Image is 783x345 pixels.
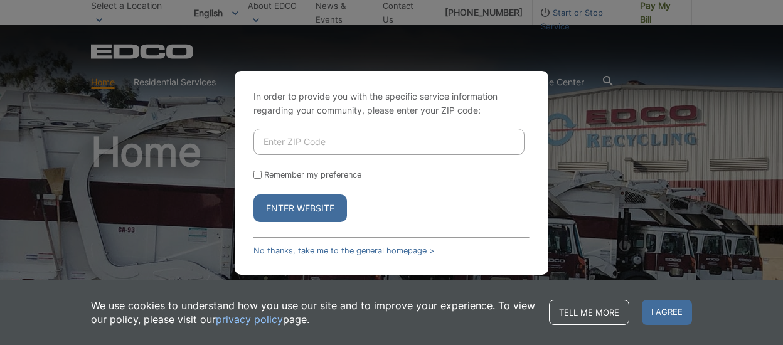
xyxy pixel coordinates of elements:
[264,170,361,179] label: Remember my preference
[253,194,347,222] button: Enter Website
[216,312,283,326] a: privacy policy
[253,129,525,155] input: Enter ZIP Code
[642,300,692,325] span: I agree
[91,299,536,326] p: We use cookies to understand how you use our site and to improve your experience. To view our pol...
[549,300,629,325] a: Tell me more
[253,246,434,255] a: No thanks, take me to the general homepage >
[253,90,530,117] p: In order to provide you with the specific service information regarding your community, please en...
